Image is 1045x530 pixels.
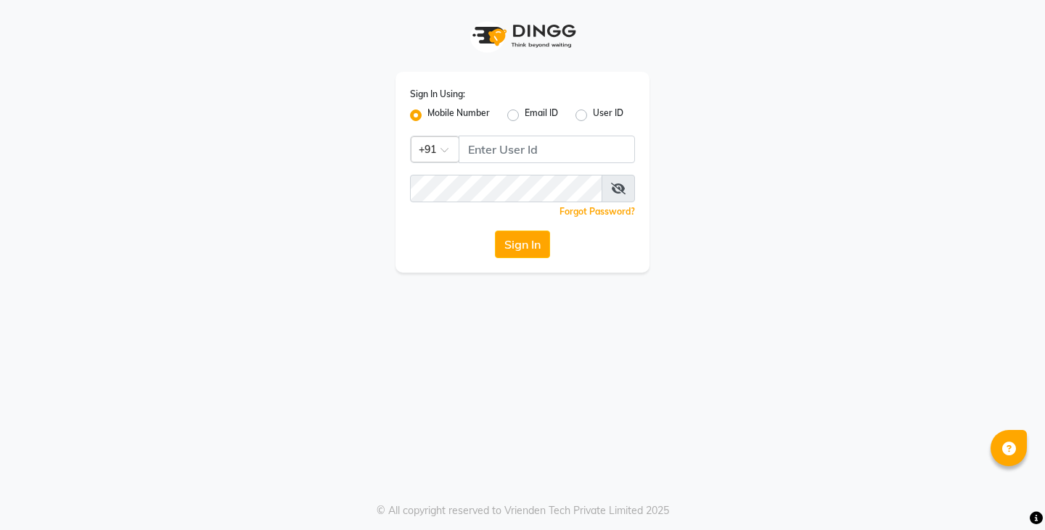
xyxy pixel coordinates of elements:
input: Username [459,136,635,163]
input: Username [410,175,602,202]
label: Email ID [525,107,558,124]
iframe: chat widget [984,472,1030,515]
button: Sign In [495,231,550,258]
label: Sign In Using: [410,88,465,101]
label: Mobile Number [427,107,490,124]
img: logo1.svg [464,15,581,57]
label: User ID [593,107,623,124]
a: Forgot Password? [560,206,635,217]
